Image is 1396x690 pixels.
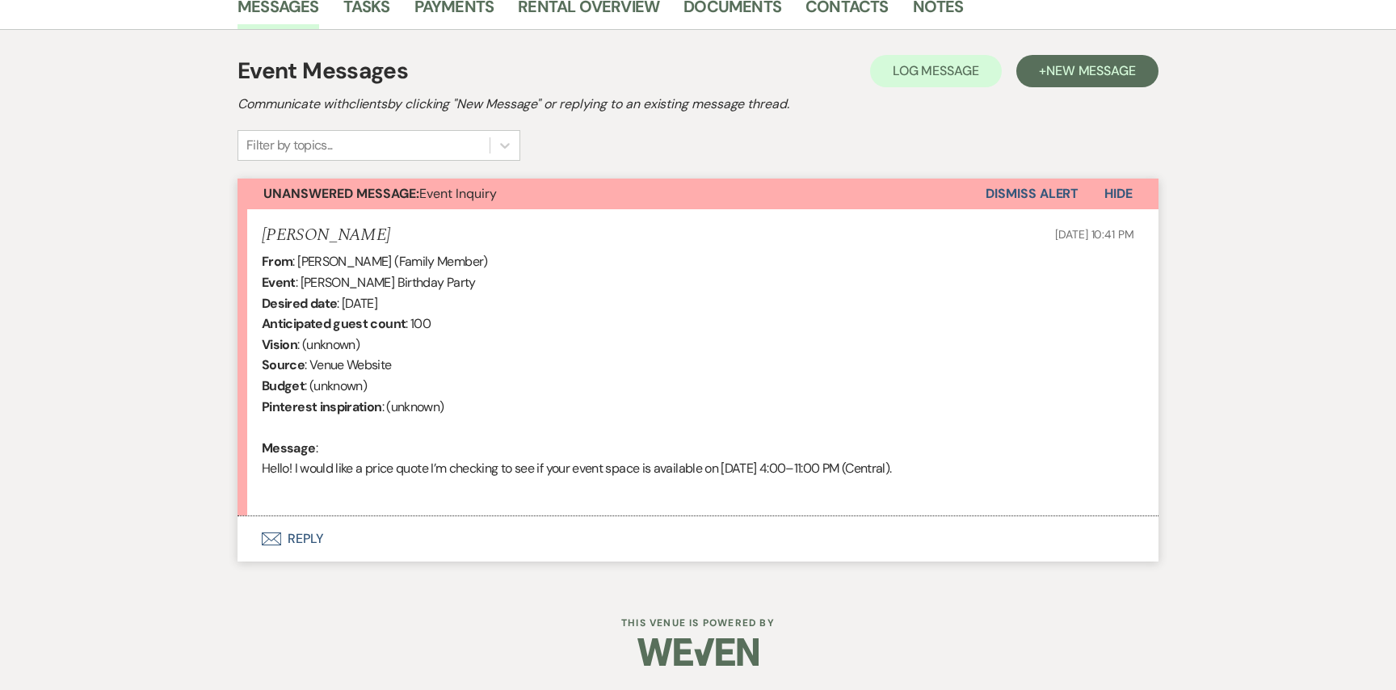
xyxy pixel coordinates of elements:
[262,253,292,270] b: From
[238,95,1158,114] h2: Communicate with clients by clicking "New Message" or replying to an existing message thread.
[1016,55,1158,87] button: +New Message
[262,440,316,456] b: Message
[263,185,419,202] strong: Unanswered Message:
[637,624,759,680] img: Weven Logo
[262,274,296,291] b: Event
[1104,185,1133,202] span: Hide
[870,55,1002,87] button: Log Message
[1079,179,1158,209] button: Hide
[238,179,986,209] button: Unanswered Message:Event Inquiry
[262,377,305,394] b: Budget
[262,251,1134,499] div: : [PERSON_NAME] (Family Member) : [PERSON_NAME] Birthday Party : [DATE] : 100 : (unknown) : Venue...
[262,225,390,246] h5: [PERSON_NAME]
[262,356,305,373] b: Source
[238,54,408,88] h1: Event Messages
[1055,227,1134,242] span: [DATE] 10:41 PM
[246,136,333,155] div: Filter by topics...
[262,336,297,353] b: Vision
[262,315,406,332] b: Anticipated guest count
[893,62,979,79] span: Log Message
[262,398,382,415] b: Pinterest inspiration
[986,179,1079,209] button: Dismiss Alert
[238,516,1158,562] button: Reply
[1046,62,1136,79] span: New Message
[263,185,497,202] span: Event Inquiry
[262,295,337,312] b: Desired date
